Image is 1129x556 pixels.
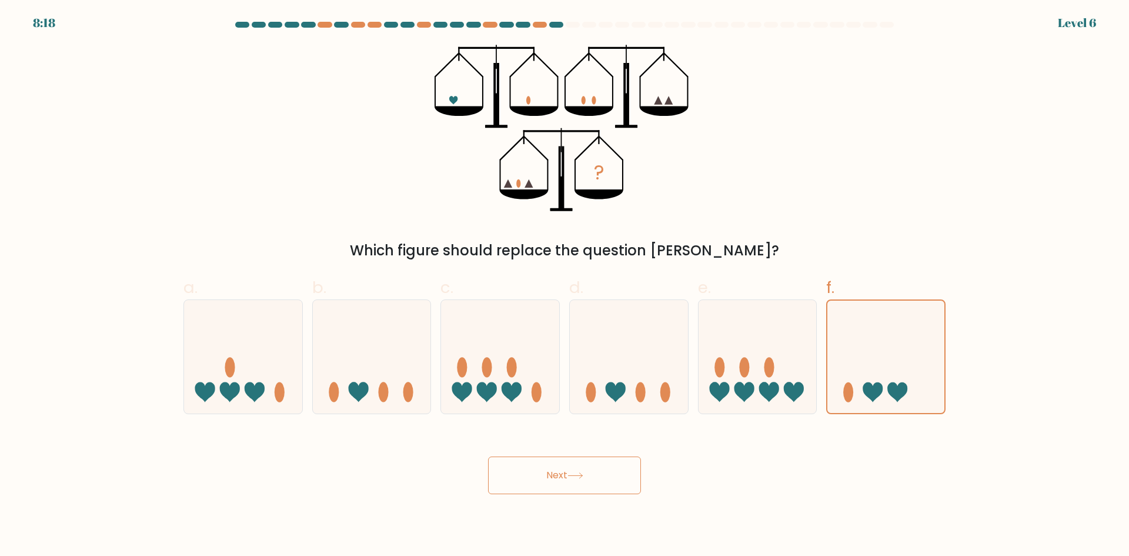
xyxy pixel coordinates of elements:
div: 8:18 [33,14,55,32]
div: Which figure should replace the question [PERSON_NAME]? [191,240,938,261]
tspan: ? [594,159,604,187]
span: b. [312,276,326,299]
span: c. [440,276,453,299]
span: e. [698,276,711,299]
span: a. [183,276,198,299]
span: f. [826,276,834,299]
span: d. [569,276,583,299]
div: Level 6 [1058,14,1096,32]
button: Next [488,457,641,494]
